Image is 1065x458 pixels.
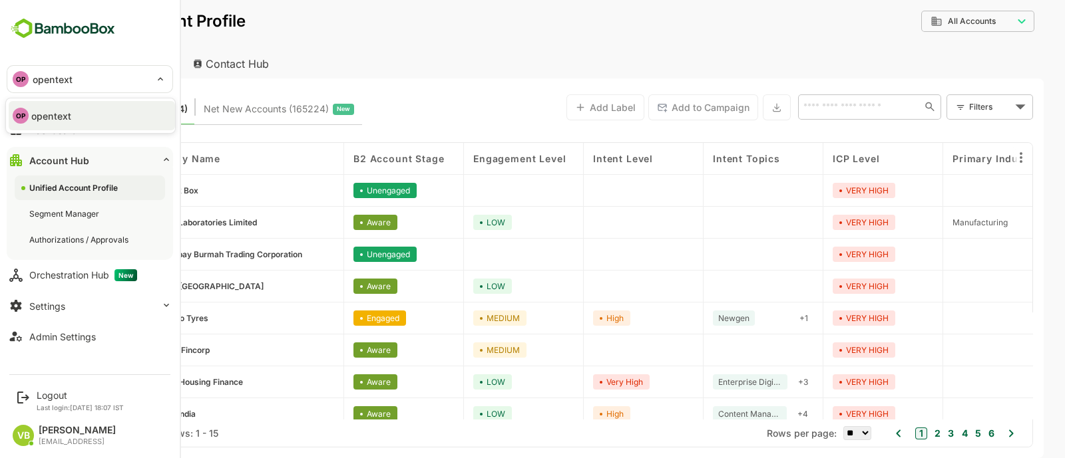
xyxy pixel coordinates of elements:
span: Hero Fincorp [114,345,163,355]
div: OP [13,108,29,124]
div: VERY HIGH [786,215,849,230]
div: + 1 [747,310,767,326]
p: Unified Account Profile [21,13,199,29]
span: Bombay Burmah Trading Corporation [114,249,256,259]
div: VERY HIGH [786,310,849,326]
div: Aware [307,279,351,294]
span: Enterprise Digital Transformation [672,377,736,387]
span: SKF India [114,409,149,419]
div: Unengaged [307,247,370,262]
button: 3 [898,426,907,441]
button: 1 [869,427,881,439]
span: Intent Topics [666,153,734,164]
span: Engagement Level [427,153,519,164]
div: Filters [921,93,986,121]
button: 4 [912,426,921,441]
button: 6 [939,426,948,441]
div: + 3 [746,374,767,390]
span: Net New Accounts ( 165224 ) [157,100,282,118]
div: Aware [307,342,351,358]
span: PTC India [114,281,217,291]
div: VERY HIGH [786,406,849,421]
div: LOW [427,374,465,390]
div: All Accounts [884,15,966,27]
div: VERY HIGH [786,183,849,198]
div: High [546,310,584,326]
button: Export the selected data as CSV [716,94,744,120]
div: VERY HIGH [786,279,849,294]
div: LOW [427,215,465,230]
div: MEDIUM [427,310,480,326]
div: Aware [307,406,351,421]
div: VERY HIGH [786,247,849,262]
span: B2 Account Stage [307,153,397,164]
div: VERY HIGH [786,374,849,390]
button: 2 [885,426,894,441]
span: Primary Industry [906,153,992,164]
span: Black Box [114,185,152,195]
div: Total Rows: 164 | Rows: 1 - 15 [40,427,172,439]
span: Apollo Tyres [114,313,162,323]
span: New [290,100,304,118]
div: Engaged [307,310,359,326]
div: + 4 [745,406,767,421]
span: Known accounts you’ve identified to target - imported from CRM, Offline upload, or promoted from ... [40,100,141,118]
p: opentext [31,109,71,123]
div: LOW [427,406,465,421]
span: Newgen [672,313,703,323]
div: Account Hub [21,49,130,78]
button: Add to Campaign [602,94,712,120]
span: Manufacturing [906,217,961,227]
span: Content Management [672,409,735,419]
span: Ipca Laboratories Limited [114,217,210,227]
span: PNB Housing Finance [114,377,196,387]
div: LOW [427,279,465,294]
div: High [546,406,584,421]
span: Intent Level [546,153,606,164]
div: Filters [923,100,965,114]
span: ICP Level [786,153,833,164]
span: Rows per page: [720,427,790,439]
div: MEDIUM [427,342,480,358]
div: All Accounts [875,9,988,35]
span: All Accounts [901,17,949,26]
button: 5 [925,426,935,441]
div: Aware [307,215,351,230]
div: VERY HIGH [786,342,849,358]
div: Unengaged [307,183,370,198]
div: Contact Hub [136,49,234,78]
button: Add Label [520,94,598,120]
span: Company name [94,153,174,164]
div: Very High [546,374,603,390]
div: Aware [307,374,351,390]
